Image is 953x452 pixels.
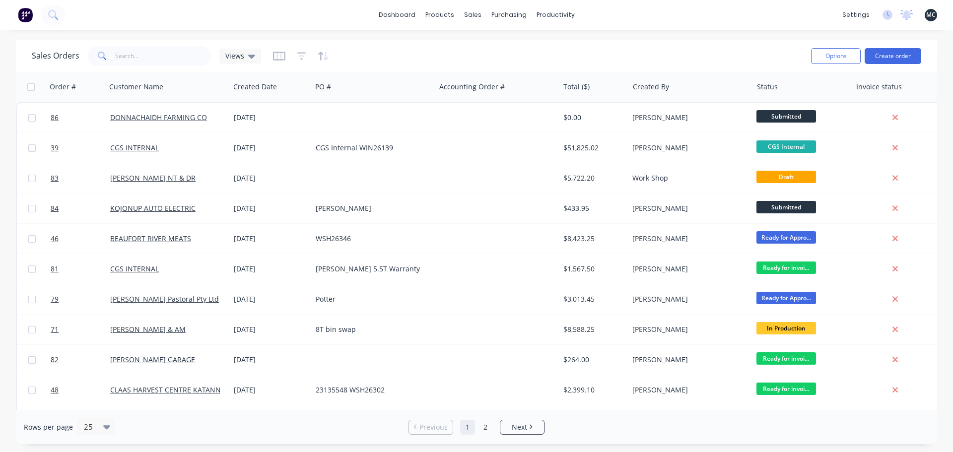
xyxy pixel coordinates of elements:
[632,203,743,213] div: [PERSON_NAME]
[563,324,621,334] div: $8,588.25
[50,82,76,92] div: Order #
[756,322,816,334] span: In Production
[233,82,277,92] div: Created Date
[512,422,527,432] span: Next
[756,110,816,123] span: Submitted
[563,294,621,304] div: $3,013.45
[315,82,331,92] div: PO #
[234,203,308,213] div: [DATE]
[18,7,33,22] img: Factory
[234,173,308,183] div: [DATE]
[420,7,459,22] div: products
[51,345,110,375] a: 82
[756,140,816,153] span: CGS Internal
[110,173,196,183] a: [PERSON_NAME] NT & DR
[478,420,493,435] a: Page 2
[563,82,590,92] div: Total ($)
[51,385,59,395] span: 48
[563,173,621,183] div: $5,722.20
[110,264,159,273] a: CGS INTERNAL
[756,231,816,244] span: Ready for Appro...
[110,355,195,364] a: [PERSON_NAME] GARAGE
[856,82,902,92] div: Invoice status
[51,113,59,123] span: 86
[632,324,743,334] div: [PERSON_NAME]
[756,171,816,183] span: Draft
[51,173,59,183] span: 83
[563,113,621,123] div: $0.00
[234,324,308,334] div: [DATE]
[563,264,621,274] div: $1,567.50
[225,51,244,61] span: Views
[632,355,743,365] div: [PERSON_NAME]
[316,324,426,334] div: 8T bin swap
[563,385,621,395] div: $2,399.10
[51,133,110,163] a: 39
[757,82,778,92] div: Status
[563,234,621,244] div: $8,423.25
[24,422,73,432] span: Rows per page
[374,7,420,22] a: dashboard
[234,385,308,395] div: [DATE]
[316,143,426,153] div: CGS Internal WIN26139
[409,422,453,432] a: Previous page
[110,385,233,394] a: CLAAS HARVEST CENTRE KATANNING
[109,82,163,92] div: Customer Name
[563,143,621,153] div: $51,825.02
[756,352,816,365] span: Ready for invoi...
[632,173,743,183] div: Work Shop
[51,355,59,365] span: 82
[500,422,544,432] a: Next page
[51,405,110,435] a: 85
[51,264,59,274] span: 81
[51,284,110,314] a: 79
[532,7,580,22] div: productivity
[51,163,110,193] a: 83
[632,234,743,244] div: [PERSON_NAME]
[234,143,308,153] div: [DATE]
[51,375,110,405] a: 48
[756,261,816,274] span: Ready for invoi...
[51,315,110,344] a: 71
[632,294,743,304] div: [PERSON_NAME]
[51,203,59,213] span: 84
[115,46,212,66] input: Search...
[234,355,308,365] div: [DATE]
[419,422,448,432] span: Previous
[837,7,875,22] div: settings
[632,143,743,153] div: [PERSON_NAME]
[632,264,743,274] div: [PERSON_NAME]
[316,203,426,213] div: [PERSON_NAME]
[563,203,621,213] div: $433.95
[110,234,191,243] a: BEAUFORT RIVER MEATS
[632,385,743,395] div: [PERSON_NAME]
[110,113,207,122] a: DONNACHAIDH FARMING CO
[865,48,921,64] button: Create order
[632,113,743,123] div: [PERSON_NAME]
[110,203,196,213] a: KOJONUP AUTO ELECTRIC
[51,254,110,284] a: 81
[316,264,426,274] div: [PERSON_NAME] 5.5T Warranty
[926,10,936,19] span: MC
[51,143,59,153] span: 39
[234,234,308,244] div: [DATE]
[459,7,486,22] div: sales
[756,383,816,395] span: Ready for invoi...
[756,292,816,304] span: Ready for Appro...
[234,294,308,304] div: [DATE]
[756,201,816,213] span: Submitted
[811,48,861,64] button: Options
[51,224,110,254] a: 46
[316,294,426,304] div: Potter
[51,294,59,304] span: 79
[32,51,79,61] h1: Sales Orders
[51,103,110,132] a: 86
[51,234,59,244] span: 46
[234,113,308,123] div: [DATE]
[316,385,426,395] div: 23135548 WSH26302
[110,324,186,334] a: [PERSON_NAME] & AM
[234,264,308,274] div: [DATE]
[51,324,59,334] span: 71
[633,82,669,92] div: Created By
[439,82,505,92] div: Accounting Order #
